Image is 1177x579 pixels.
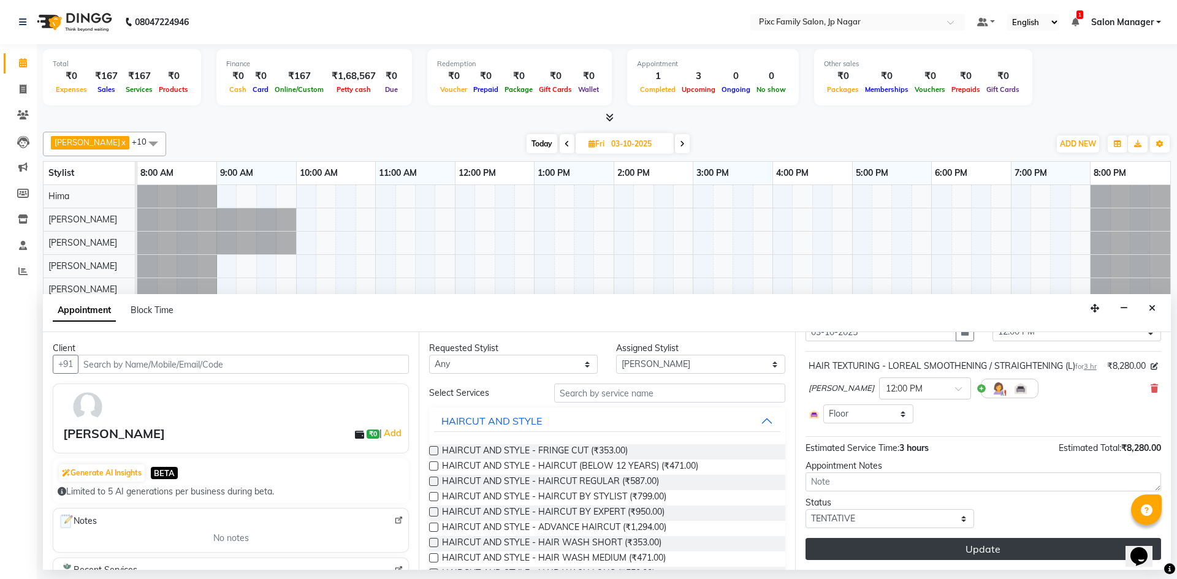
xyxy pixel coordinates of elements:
[226,85,249,94] span: Cash
[527,134,557,153] span: Today
[48,167,74,178] span: Stylist
[1013,381,1028,396] img: Interior.png
[437,69,470,83] div: ₹0
[442,521,666,536] span: HAIRCUT AND STYLE - ADVANCE HAIRCUT (₹1,294.00)
[420,387,544,399] div: Select Services
[226,69,249,83] div: ₹0
[382,426,403,441] a: Add
[123,69,156,83] div: ₹167
[120,137,126,147] a: x
[608,135,669,153] input: 2025-10-03
[806,496,974,509] div: Status
[333,85,374,94] span: Petty cash
[1091,164,1129,182] a: 8:00 PM
[1075,362,1097,371] small: for
[437,85,470,94] span: Voucher
[437,59,602,69] div: Redemption
[249,85,272,94] span: Card
[773,164,812,182] a: 4:00 PM
[63,425,165,443] div: [PERSON_NAME]
[862,69,912,83] div: ₹0
[53,300,116,322] span: Appointment
[382,85,401,94] span: Due
[1121,442,1161,453] span: ₹8,280.00
[48,260,117,271] span: [PERSON_NAME]
[455,164,499,182] a: 12:00 PM
[1126,530,1165,567] iframe: chat widget
[637,59,789,69] div: Appointment
[429,342,598,355] div: Requested Stylist
[806,442,899,453] span: Estimated Service Time:
[156,69,191,83] div: ₹0
[1059,442,1121,453] span: Estimated Total:
[123,85,156,94] span: Services
[78,355,409,374] input: Search by Name/Mobile/Email/Code
[585,139,608,148] span: Fri
[1072,17,1079,28] a: 1
[983,69,1023,83] div: ₹0
[853,164,891,182] a: 5:00 PM
[536,85,575,94] span: Gift Cards
[614,164,653,182] a: 2:00 PM
[53,85,90,94] span: Expenses
[535,164,573,182] a: 1:00 PM
[470,85,501,94] span: Prepaid
[53,355,78,374] button: +91
[575,85,602,94] span: Wallet
[824,85,862,94] span: Packages
[381,69,402,83] div: ₹0
[983,85,1023,94] span: Gift Cards
[48,284,117,295] span: [PERSON_NAME]
[48,191,69,202] span: Hima
[679,69,718,83] div: 3
[824,59,1023,69] div: Other sales
[470,69,501,83] div: ₹0
[442,460,698,475] span: HAIRCUT AND STYLE - HAIRCUT (BELOW 12 YEARS) (₹471.00)
[53,69,90,83] div: ₹0
[434,410,780,432] button: HAIRCUT AND STYLE
[554,384,785,403] input: Search by service name
[718,69,753,83] div: 0
[718,85,753,94] span: Ongoing
[442,490,666,505] span: HAIRCUT AND STYLE - HAIRCUT BY STYLIST (₹799.00)
[131,305,173,316] span: Block Time
[132,137,156,146] span: +10
[53,59,191,69] div: Total
[1091,16,1154,29] span: Salon Manager
[226,59,402,69] div: Finance
[367,430,379,439] span: ₹0
[824,69,862,83] div: ₹0
[753,69,789,83] div: 0
[1143,299,1161,318] button: Close
[806,538,1161,560] button: Update
[297,164,341,182] a: 10:00 AM
[327,69,381,83] div: ₹1,68,567
[249,69,272,83] div: ₹0
[1107,360,1146,373] span: ₹8,280.00
[156,85,191,94] span: Products
[58,563,137,578] span: Recent Services
[1076,10,1083,19] span: 1
[948,85,983,94] span: Prepaids
[441,414,542,428] div: HAIRCUT AND STYLE
[1057,135,1099,153] button: ADD NEW
[376,164,420,182] a: 11:00 AM
[616,342,785,355] div: Assigned Stylist
[442,551,666,567] span: HAIRCUT AND STYLE - HAIR WASH MEDIUM (₹471.00)
[899,442,929,453] span: 3 hours
[1151,363,1158,370] i: Edit price
[137,164,177,182] a: 8:00 AM
[501,85,536,94] span: Package
[1084,362,1097,371] span: 3 hr
[806,322,956,341] input: yyyy-mm-dd
[912,85,948,94] span: Vouchers
[637,69,679,83] div: 1
[48,214,117,225] span: [PERSON_NAME]
[536,69,575,83] div: ₹0
[151,467,178,479] span: BETA
[70,389,105,425] img: avatar
[272,85,327,94] span: Online/Custom
[272,69,327,83] div: ₹167
[442,444,628,460] span: HAIRCUT AND STYLE - FRINGE CUT (₹353.00)
[1060,139,1096,148] span: ADD NEW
